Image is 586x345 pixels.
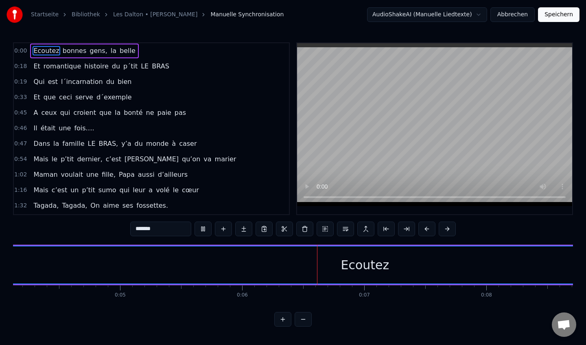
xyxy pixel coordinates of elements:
[74,92,94,102] span: serve
[72,11,100,19] a: Bibliothek
[47,77,59,86] span: est
[117,77,133,86] span: bien
[538,7,579,22] button: Speichern
[119,46,136,55] span: belle
[14,78,27,86] span: 0:19
[61,139,85,148] span: famille
[33,77,45,86] span: Qui
[72,108,97,117] span: croient
[14,47,27,55] span: 0:00
[118,170,136,179] span: Papa
[33,170,58,179] span: Maman
[87,139,96,148] span: LE
[33,46,60,55] span: Ecoutez
[31,11,59,19] a: Startseite
[105,77,115,86] span: du
[33,92,41,102] span: Et
[33,185,49,195] span: Mais
[33,201,59,210] span: Tagada,
[43,62,82,71] span: romantique
[60,154,74,164] span: p’tit
[76,154,103,164] span: dernier,
[62,46,87,55] span: bonnes
[33,154,49,164] span: Mais
[52,139,60,148] span: la
[122,62,138,71] span: p´tit
[359,292,370,299] div: 0:07
[14,62,27,70] span: 0:18
[148,185,153,195] span: a
[89,46,108,55] span: gens,
[490,7,535,22] button: Abbrechen
[7,7,23,23] img: youka
[96,92,133,102] span: d´exemple
[14,202,27,210] span: 1:32
[40,108,57,117] span: ceux
[81,185,96,195] span: p’tit
[70,185,79,195] span: un
[98,139,119,148] span: BRAS,
[33,139,51,148] span: Dans
[114,108,121,117] span: la
[98,185,117,195] span: sumo
[58,123,72,133] span: une
[73,123,95,133] span: fois….
[155,185,171,195] span: volé
[481,292,492,299] div: 0:08
[341,256,389,274] div: Ecoutez
[145,108,155,117] span: ne
[14,140,27,148] span: 0:47
[178,139,197,148] span: caser
[124,154,179,164] span: [PERSON_NAME]
[33,62,41,71] span: Et
[51,154,58,164] span: le
[105,154,122,164] span: c’est
[98,108,112,117] span: que
[174,108,187,117] span: pas
[172,185,179,195] span: le
[123,108,143,117] span: bonté
[40,123,57,133] span: était
[59,108,71,117] span: qui
[120,139,132,148] span: y’a
[113,11,198,19] a: Les Dalton • [PERSON_NAME]
[90,201,101,210] span: On
[157,170,188,179] span: d’ailleurs
[122,201,134,210] span: ses
[140,62,149,71] span: LE
[60,170,84,179] span: voulait
[552,312,576,337] div: Chat öffnen
[210,11,284,19] span: Manuelle Synchronisation
[43,92,57,102] span: que
[83,62,109,71] span: histoire
[14,93,27,101] span: 0:33
[60,77,104,86] span: l´incarnation
[132,185,146,195] span: leur
[136,201,169,210] span: fossettes.
[237,292,248,299] div: 0:06
[33,123,38,133] span: Il
[61,201,88,210] span: Tagada,
[58,92,73,102] span: ceci
[181,154,201,164] span: qu’on
[171,139,177,148] span: à
[119,185,131,195] span: qui
[14,186,27,194] span: 1:16
[151,62,170,71] span: BRAS
[115,292,126,299] div: 0:05
[33,108,39,117] span: A
[31,11,284,19] nav: breadcrumb
[14,124,27,132] span: 0:46
[203,154,212,164] span: va
[102,201,120,210] span: aime
[14,155,27,163] span: 0:54
[51,185,68,195] span: c’est
[14,171,27,179] span: 1:02
[214,154,237,164] span: marier
[14,109,27,117] span: 0:45
[110,46,117,55] span: la
[134,139,144,148] span: du
[85,170,99,179] span: une
[157,108,172,117] span: paie
[145,139,170,148] span: monde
